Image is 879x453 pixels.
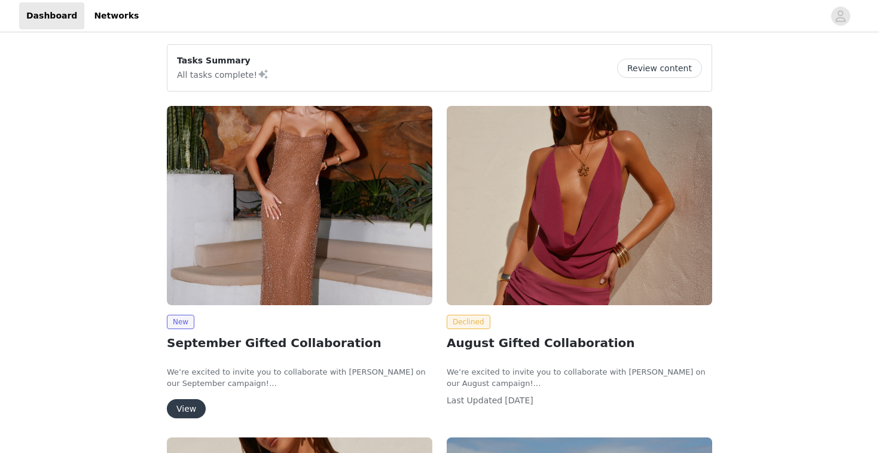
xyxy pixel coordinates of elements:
[167,399,206,418] button: View
[617,59,702,78] button: Review content
[505,396,533,405] span: [DATE]
[167,366,432,390] p: We’re excited to invite you to collaborate with [PERSON_NAME] on our September campaign!
[447,366,712,390] p: We’re excited to invite you to collaborate with [PERSON_NAME] on our August campaign!
[177,54,269,67] p: Tasks Summary
[167,315,194,329] span: New
[167,405,206,414] a: View
[447,106,712,305] img: Peppermayo CA
[87,2,146,29] a: Networks
[167,106,432,305] img: Peppermayo USA
[19,2,84,29] a: Dashboard
[447,334,712,352] h2: August Gifted Collaboration
[167,334,432,352] h2: September Gifted Collaboration
[177,67,269,81] p: All tasks complete!
[835,7,846,26] div: avatar
[447,396,502,405] span: Last Updated
[447,315,490,329] span: Declined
